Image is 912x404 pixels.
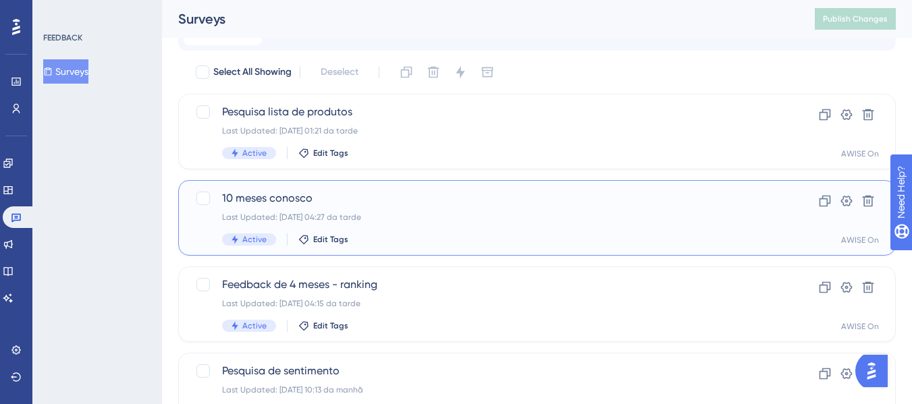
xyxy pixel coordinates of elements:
[841,235,879,246] div: AWISE On
[855,351,896,391] iframe: UserGuiding AI Assistant Launcher
[222,125,744,136] div: Last Updated: [DATE] 01:21 da tarde
[313,148,348,158] span: Edit Tags
[222,363,744,379] span: Pesquisa de sentimento
[298,148,348,158] button: Edit Tags
[222,298,744,309] div: Last Updated: [DATE] 04:15 da tarde
[242,148,267,158] span: Active
[222,190,744,206] span: 10 meses conosco
[321,64,358,80] span: Deselect
[222,212,744,223] div: Last Updated: [DATE] 04:27 da tarde
[298,234,348,245] button: Edit Tags
[43,59,88,84] button: Surveys
[178,9,781,28] div: Surveys
[298,320,348,331] button: Edit Tags
[222,384,744,395] div: Last Updated: [DATE] 10:13 da manhã
[32,3,84,20] span: Need Help?
[43,32,82,43] div: FEEDBACK
[823,13,888,24] span: Publish Changes
[242,320,267,331] span: Active
[213,64,292,80] span: Select All Showing
[222,104,744,120] span: Pesquisa lista de produtos
[313,320,348,331] span: Edit Tags
[313,234,348,245] span: Edit Tags
[222,277,744,293] span: Feedback de 4 meses - ranking
[309,60,371,84] button: Deselect
[815,8,896,30] button: Publish Changes
[242,234,267,245] span: Active
[841,148,879,159] div: AWISE On
[841,321,879,332] div: AWISE On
